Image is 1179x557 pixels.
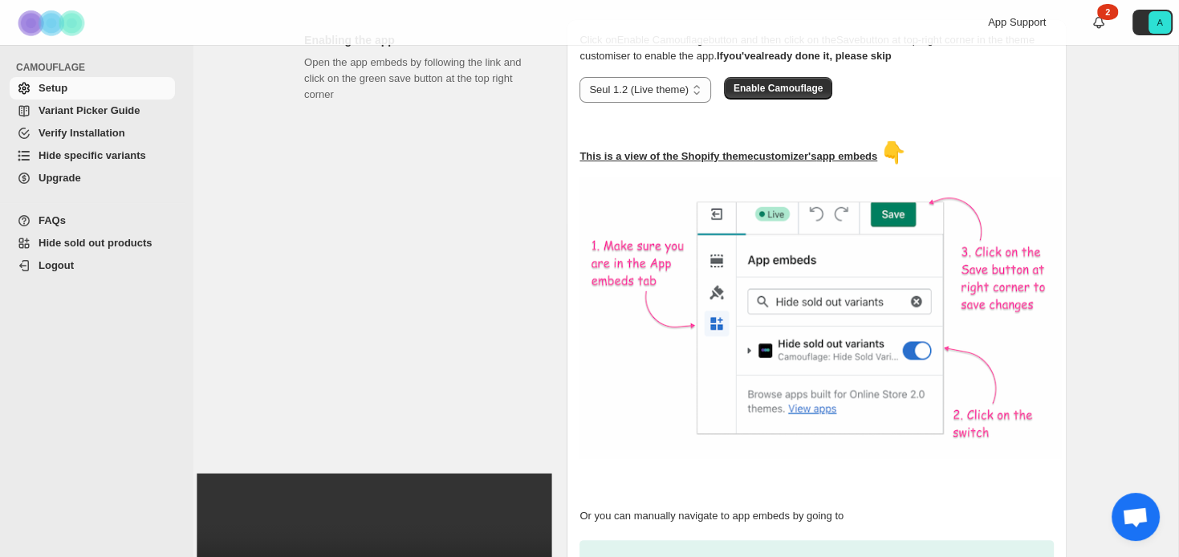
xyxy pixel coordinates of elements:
a: Verify Installation [10,122,175,144]
a: Hide specific variants [10,144,175,167]
span: Logout [39,259,74,271]
span: Variant Picker Guide [39,104,140,116]
a: Variant Picker Guide [10,100,175,122]
span: App Support [988,16,1046,28]
div: 2 [1097,4,1118,20]
span: 👇 [880,140,906,165]
span: Verify Installation [39,127,125,139]
a: FAQs [10,209,175,232]
a: Upgrade [10,167,175,189]
span: Hide sold out products [39,237,152,249]
button: Avatar with initials A [1132,10,1173,35]
img: camouflage-enable [579,177,1061,458]
a: Setup [10,77,175,100]
a: Logout [10,254,175,277]
span: Setup [39,82,67,94]
span: Enable Camouflage [734,82,823,95]
a: Enable Camouflage [724,82,832,94]
span: Upgrade [39,172,81,184]
span: Hide specific variants [39,149,146,161]
a: Open chat [1112,493,1160,541]
a: Hide sold out products [10,232,175,254]
text: A [1157,18,1163,27]
button: Enable Camouflage [724,77,832,100]
span: FAQs [39,214,66,226]
a: 2 [1091,14,1107,30]
span: CAMOUFLAGE [16,61,181,74]
p: Click on Enable Camouflage button and then click on the Save button at top-right corner in the th... [579,32,1054,64]
u: This is a view of the Shopify theme customizer's app embeds [579,150,877,162]
p: Or you can manually navigate to app embeds by going to [579,508,1054,524]
span: Avatar with initials A [1149,11,1171,34]
b: If you've already done it, please skip [717,50,892,62]
img: Camouflage [13,1,93,45]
